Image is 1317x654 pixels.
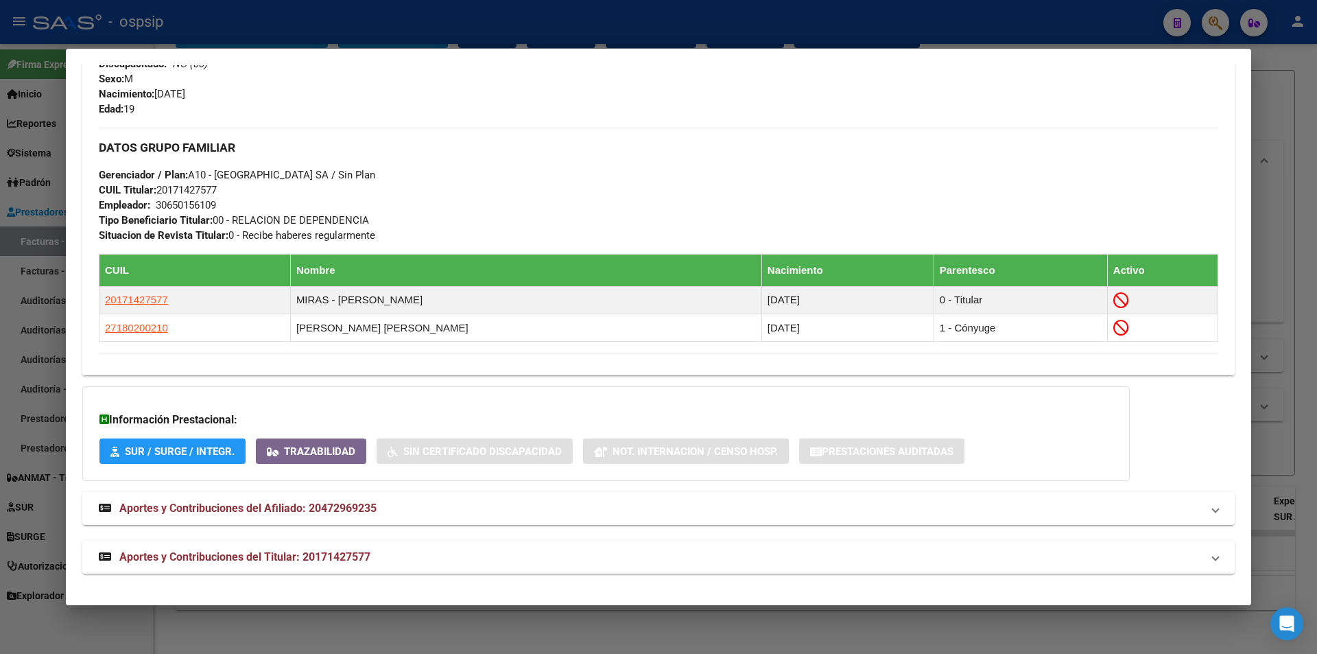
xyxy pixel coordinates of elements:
span: 20171427577 [105,294,168,305]
button: Prestaciones Auditadas [799,439,964,464]
h3: Información Prestacional: [99,412,1113,428]
th: Nacimiento [761,254,934,286]
span: M [99,73,133,85]
th: CUIL [99,254,291,286]
div: 30650156109 [156,198,216,213]
strong: Discapacitado: [99,58,167,70]
h3: DATOS GRUPO FAMILIAR [99,140,1218,155]
td: 0 - Titular [934,286,1107,314]
span: Not. Internacion / Censo Hosp. [613,445,778,458]
th: Nombre [290,254,761,286]
th: Activo [1107,254,1218,286]
span: A10 - [GEOGRAPHIC_DATA] SA / Sin Plan [99,169,375,181]
strong: Nacimiento: [99,88,154,100]
strong: Empleador: [99,199,150,211]
div: Open Intercom Messenger [1270,607,1303,640]
span: Aportes y Contribuciones del Titular: 20171427577 [119,550,370,563]
strong: CUIL Titular: [99,184,156,196]
span: 0 - Recibe haberes regularmente [99,229,375,242]
span: 19 [99,103,134,115]
span: Trazabilidad [284,445,355,458]
strong: Edad: [99,103,123,115]
strong: Gerenciador / Plan: [99,169,188,181]
td: [DATE] [761,286,934,314]
td: MIRAS - [PERSON_NAME] [290,286,761,314]
span: SUR / SURGE / INTEGR. [125,445,235,458]
span: 20171427577 [99,184,217,196]
button: Not. Internacion / Censo Hosp. [583,439,789,464]
i: NO (00) [172,58,207,70]
td: 1 - Cónyuge [934,314,1107,342]
button: SUR / SURGE / INTEGR. [99,439,246,464]
strong: Sexo: [99,73,124,85]
span: 00 - RELACION DE DEPENDENCIA [99,214,369,226]
span: Sin Certificado Discapacidad [403,445,562,458]
mat-expansion-panel-header: Aportes y Contribuciones del Afiliado: 20472969235 [82,492,1235,525]
strong: Tipo Beneficiario Titular: [99,214,213,226]
td: [DATE] [761,314,934,342]
th: Parentesco [934,254,1107,286]
span: 27180200210 [105,322,168,334]
strong: Situacion de Revista Titular: [99,229,228,242]
button: Sin Certificado Discapacidad [377,439,573,464]
td: [PERSON_NAME] [PERSON_NAME] [290,314,761,342]
span: Prestaciones Auditadas [822,445,953,458]
span: [DATE] [99,88,185,100]
mat-expansion-panel-header: Aportes y Contribuciones del Titular: 20171427577 [82,541,1235,574]
span: Aportes y Contribuciones del Afiliado: 20472969235 [119,502,377,515]
button: Trazabilidad [256,439,366,464]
